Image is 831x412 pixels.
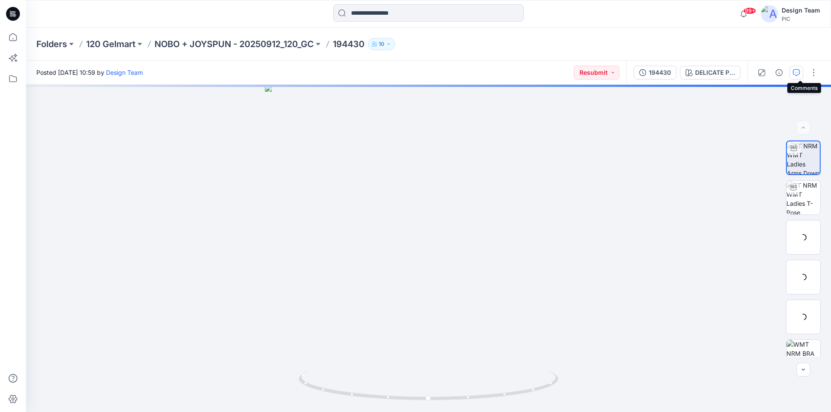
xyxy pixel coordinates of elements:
[786,340,820,374] img: WMT NRM BRA TOP GHOST
[379,39,384,49] p: 10
[634,66,676,80] button: 194430
[695,68,735,77] div: DELICATE PINK
[761,5,778,22] img: avatar
[680,66,741,80] button: DELICATE PINK
[155,38,314,50] a: NOBO + JOYSPUN - 20250912_120_GC
[36,38,67,50] a: Folders
[86,38,135,50] a: 120 Gelmart
[106,69,143,76] a: Design Team
[772,66,786,80] button: Details
[368,38,395,50] button: 10
[786,181,820,214] img: TT NRM WMT Ladies T-Pose
[649,68,671,77] div: 194430
[333,38,364,50] p: 194430
[782,5,820,16] div: Design Team
[743,7,756,14] span: 99+
[782,16,820,22] div: PIC
[787,141,820,174] img: TT NRM WMT Ladies Arms Down
[36,68,143,77] span: Posted [DATE] 10:59 by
